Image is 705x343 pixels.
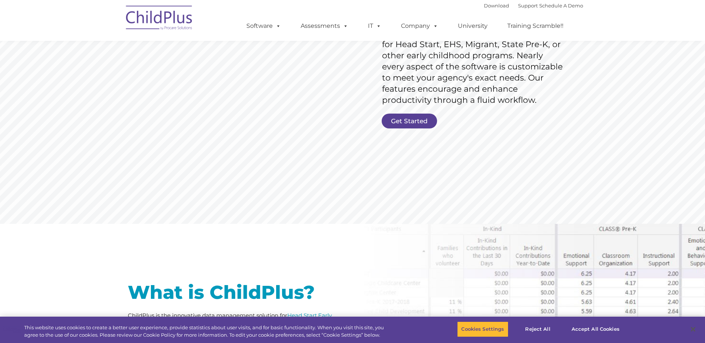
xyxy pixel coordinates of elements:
[128,312,332,328] a: Early Head Start
[293,19,356,33] a: Assessments
[567,321,624,337] button: Accept All Cookies
[515,321,561,337] button: Reject All
[457,321,508,337] button: Cookies Settings
[394,19,446,33] a: Company
[539,3,583,9] a: Schedule A Demo
[518,3,538,9] a: Support
[239,19,288,33] a: Software
[24,324,388,339] div: This website uses cookies to create a better user experience, provide statistics about user visit...
[484,3,583,9] font: |
[382,28,566,106] rs-layer: ChildPlus is an all-in-one software solution for Head Start, EHS, Migrant, State Pre-K, or other ...
[500,19,571,33] a: Training Scramble!!
[450,19,495,33] a: University
[484,3,509,9] a: Download
[382,114,437,128] a: Get Started
[128,283,347,302] h1: What is ChildPlus?
[685,321,701,337] button: Close
[287,312,317,319] a: Head Start
[360,19,389,33] a: IT
[122,0,197,37] img: ChildPlus by Procare Solutions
